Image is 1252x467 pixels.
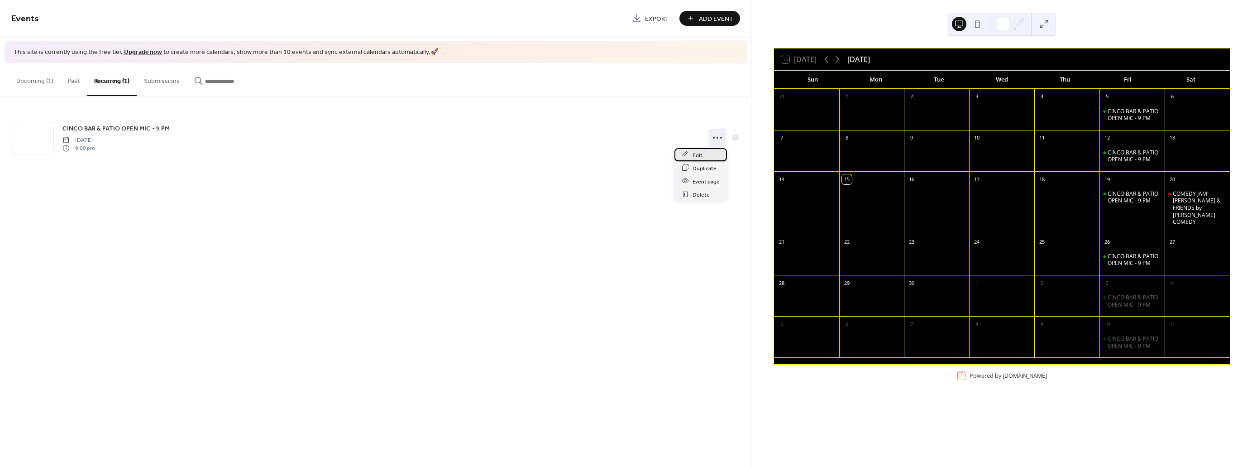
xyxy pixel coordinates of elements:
[777,278,787,288] div: 28
[679,11,740,26] button: Add Event
[11,10,39,28] span: Events
[124,46,162,58] a: Upgrade now
[62,124,170,133] span: CINCO BAR & PATIO OPEN MIC - 9 PM
[1108,149,1161,163] div: CINCO BAR & PATIO OPEN MIC - 9 PM
[844,71,907,89] div: Mon
[907,237,917,247] div: 23
[970,372,1047,380] div: Powered by
[1099,294,1165,308] div: CINCO BAR & PATIO OPEN MIC - 9 PM
[626,11,676,26] a: Export
[1099,190,1165,204] div: CINCO BAR & PATIO OPEN MIC - 9 PM
[1037,174,1047,184] div: 18
[1102,319,1112,329] div: 10
[137,63,187,95] button: Submissions
[781,71,844,89] div: Sun
[1037,278,1047,288] div: 2
[777,237,787,247] div: 21
[1167,92,1177,102] div: 6
[1037,92,1047,102] div: 4
[1099,149,1165,163] div: CINCO BAR & PATIO OPEN MIC - 9 PM
[1033,71,1096,89] div: Thu
[777,174,787,184] div: 14
[693,177,720,186] span: Event page
[61,63,87,95] button: Past
[693,150,702,160] span: Edit
[972,133,982,143] div: 10
[1108,253,1161,267] div: CINCO BAR & PATIO OPEN MIC - 9 PM
[777,133,787,143] div: 7
[9,63,61,95] button: Upcoming (1)
[645,14,669,24] span: Export
[62,136,95,144] span: [DATE]
[907,174,917,184] div: 16
[907,71,970,89] div: Tue
[842,237,852,247] div: 22
[1102,237,1112,247] div: 26
[1160,71,1223,89] div: Sat
[842,278,852,288] div: 29
[1108,335,1161,349] div: CINCO BAR & PATIO OPEN MIC - 9 PM
[1167,278,1177,288] div: 4
[907,92,917,102] div: 2
[14,48,438,57] span: This site is currently using the free tier. to create more calendars, show more than 10 events an...
[907,133,917,143] div: 9
[1108,190,1161,204] div: CINCO BAR & PATIO OPEN MIC - 9 PM
[907,319,917,329] div: 7
[972,278,982,288] div: 1
[972,319,982,329] div: 8
[1096,71,1159,89] div: Fri
[1003,372,1047,380] a: [DOMAIN_NAME]
[1102,278,1112,288] div: 3
[1102,174,1112,184] div: 19
[693,164,717,173] span: Duplicate
[1108,294,1161,308] div: CINCO BAR & PATIO OPEN MIC - 9 PM
[699,14,733,24] span: Add Event
[972,237,982,247] div: 24
[1165,190,1230,226] div: COMEDY JAM! - JENI ROBINS & FRIENDS by CHUCOTOWN COMEDY
[777,319,787,329] div: 5
[1102,133,1112,143] div: 12
[1167,237,1177,247] div: 27
[842,92,852,102] div: 1
[1108,108,1161,122] div: CINCO BAR & PATIO OPEN MIC - 9 PM
[1099,253,1165,267] div: CINCO BAR & PATIO OPEN MIC - 9 PM
[1167,319,1177,329] div: 11
[907,278,917,288] div: 30
[1102,92,1112,102] div: 5
[970,71,1033,89] div: Wed
[842,133,852,143] div: 8
[1099,335,1165,349] div: CINCO BAR & PATIO OPEN MIC - 9 PM
[972,92,982,102] div: 3
[62,144,95,153] span: 9:00 pm
[1037,319,1047,329] div: 9
[777,92,787,102] div: 31
[842,174,852,184] div: 15
[1167,133,1177,143] div: 13
[693,190,710,199] span: Delete
[972,174,982,184] div: 17
[1037,133,1047,143] div: 11
[847,54,870,65] div: [DATE]
[1037,237,1047,247] div: 25
[842,319,852,329] div: 6
[62,123,170,134] a: CINCO BAR & PATIO OPEN MIC - 9 PM
[87,63,137,96] button: Recurring (1)
[1173,190,1226,226] div: COMEDY JAM! - [PERSON_NAME] & FRIENDS by [PERSON_NAME] COMEDY
[1099,108,1165,122] div: CINCO BAR & PATIO OPEN MIC - 9 PM
[1167,174,1177,184] div: 20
